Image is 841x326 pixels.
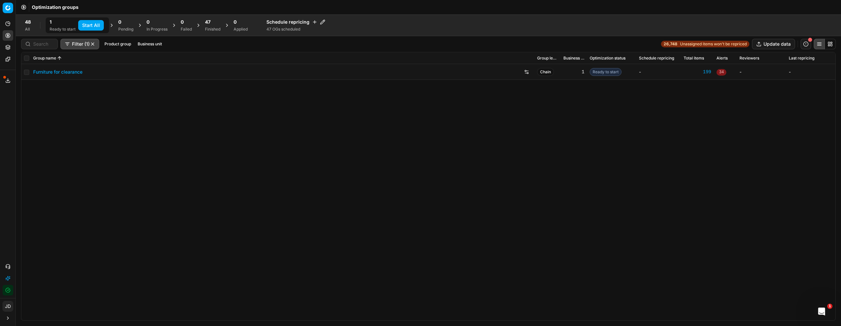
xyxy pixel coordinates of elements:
[33,69,82,75] a: Furniture for clearance
[60,39,99,49] button: Filter (1)
[789,56,814,61] span: Last repricing
[786,64,835,80] td: -
[234,27,248,32] div: Applied
[680,41,747,47] span: Unassigned items won't be repriced
[33,56,56,61] span: Group name
[78,20,104,31] button: Start All
[32,4,79,11] span: Optimization groups
[32,4,79,11] nav: breadcrumb
[563,56,584,61] span: Business unit
[684,56,704,61] span: Total items
[266,19,325,25] h4: Schedule repricing
[234,19,237,25] span: 0
[266,27,325,32] div: 47 OGs scheduled
[33,41,54,47] input: Search
[118,19,121,25] span: 0
[752,39,795,49] button: Update data
[118,27,133,32] div: Pending
[590,56,625,61] span: Optimization status
[563,69,584,75] div: 1
[661,41,749,47] a: 26,748Unassigned items won't be repriced
[537,68,554,76] span: Chain
[636,64,681,80] td: -
[3,301,13,312] button: JD
[814,304,830,319] iframe: Intercom live chat
[827,304,832,309] span: 1
[3,301,13,311] span: JD
[537,56,558,61] span: Group level
[135,40,165,48] button: Business unit
[56,55,63,61] button: Sorted by Group name ascending
[205,19,211,25] span: 47
[25,27,31,32] div: All
[102,40,134,48] button: Product group
[205,27,220,32] div: Finished
[590,68,622,76] span: Ready to start
[639,56,674,61] span: Schedule repricing
[147,27,168,32] div: In Progress
[25,19,31,25] span: 48
[664,41,677,47] strong: 26,748
[716,69,726,76] span: 34
[147,19,149,25] span: 0
[181,27,192,32] div: Failed
[737,64,786,80] td: -
[684,69,711,75] a: 199
[50,27,76,32] div: Ready to start
[181,19,184,25] span: 0
[716,56,728,61] span: Alerts
[50,19,52,25] span: 1
[739,56,759,61] span: Reviewers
